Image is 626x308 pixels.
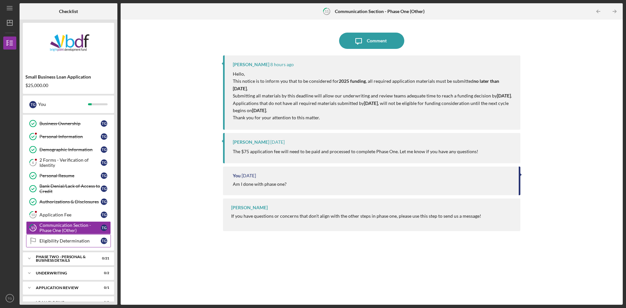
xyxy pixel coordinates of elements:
[39,238,101,243] div: Eligibility Determination
[26,221,111,234] a: 11Communication Section - Phase One (Other)TG
[97,271,109,275] div: 0 / 2
[36,255,93,262] div: PHASE TWO - PERSONAL & BUSINESS DETAILS
[31,226,35,230] tspan: 11
[101,146,107,153] div: T G
[26,156,111,169] a: 62 Forms - Verification of IdentityTG
[270,139,285,145] time: 2025-09-22 16:03
[26,143,111,156] a: Demographic InformationTG
[29,101,37,108] div: T G
[325,9,329,13] tspan: 11
[231,205,268,210] div: [PERSON_NAME]
[233,139,269,145] div: [PERSON_NAME]
[101,172,107,179] div: T G
[497,93,511,98] strong: [DATE]
[101,238,107,244] div: T G
[39,134,101,139] div: Personal Information
[101,212,107,218] div: T G
[59,9,78,14] b: Checklist
[97,286,109,290] div: 0 / 1
[233,173,241,178] div: You
[26,169,111,182] a: Personal ResumeTG
[36,286,93,290] div: Application Review
[231,213,481,219] div: If you have questions or concerns that don't align with the other steps in phase one, please use ...
[233,78,500,91] strong: no later than [DATE]
[242,173,256,178] time: 2025-09-19 20:07
[39,212,101,217] div: Application Fee
[39,183,101,194] div: Bank Denial/Lack of Access to Credit
[39,157,101,168] div: 2 Forms - Verification of Identity
[25,74,112,80] div: Small Business Loan Application
[7,297,12,300] text: TG
[252,108,266,113] strong: [DATE]
[32,161,34,165] tspan: 6
[335,9,425,14] b: Communication Section - Phase One (Other)
[270,62,294,67] time: 2025-10-06 12:23
[364,100,378,106] strong: [DATE]
[97,257,109,260] div: 0 / 21
[233,62,269,67] div: [PERSON_NAME]
[3,292,16,305] button: TG
[101,120,107,127] div: T G
[233,78,514,92] p: This notice is to inform you that to be considered for , all required application materials must ...
[233,100,514,114] p: Applications that do not have all required materials submitted by , will not be eligible for fund...
[39,121,101,126] div: Business Ownership
[39,173,101,178] div: Personal Resume
[26,117,111,130] a: Business OwnershipTG
[26,130,111,143] a: Personal InformationTG
[26,182,111,195] a: Bank Denial/Lack of Access to CreditTG
[25,83,112,88] div: $25,000.00
[339,33,404,49] button: Comment
[101,133,107,140] div: T G
[367,33,387,49] div: Comment
[101,185,107,192] div: T G
[36,271,93,275] div: Underwriting
[39,147,101,152] div: Demographic Information
[101,159,107,166] div: T G
[233,92,514,99] p: Submitting all materials by this deadline will allow our underwriting and review teams adequate t...
[101,225,107,231] div: T G
[26,195,111,208] a: Authorizations & DisclosuresTG
[36,301,93,304] div: Loan Closing
[26,234,111,247] a: Eligibility DeterminationTG
[233,70,514,78] p: Hello,
[39,223,101,233] div: Communication Section - Phase One (Other)
[38,99,88,110] div: You
[31,213,35,217] tspan: 10
[233,182,287,187] div: Am I done with phase one?
[101,198,107,205] div: T G
[26,208,111,221] a: 10Application FeeTG
[97,301,109,304] div: 0 / 8
[339,78,366,84] strong: 2025 funding
[39,199,101,204] div: Authorizations & Disclosures
[233,114,514,121] p: Thank you for your attention to this matter.
[23,26,114,65] img: Product logo
[233,148,478,155] p: The $75 application fee will need to be paid and processed to complete Phase One. Let me know if ...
